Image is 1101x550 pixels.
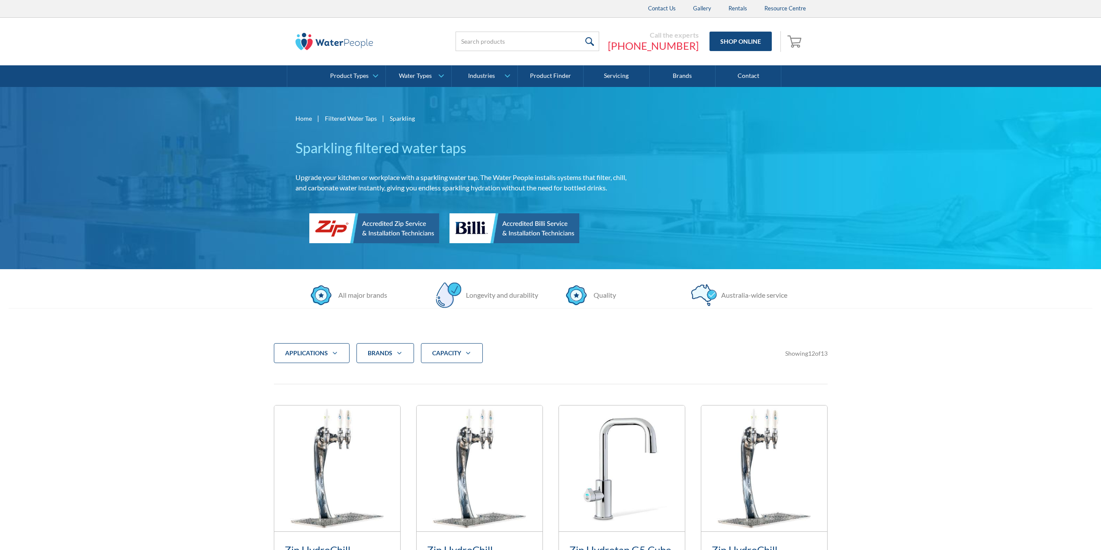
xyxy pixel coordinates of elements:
[787,34,804,48] img: shopping cart
[432,349,461,357] strong: CAPACITY
[608,31,699,39] div: Call the experts
[316,113,321,123] div: |
[456,32,599,51] input: Search products
[589,290,616,300] div: Quality
[356,343,414,363] div: Brands
[808,350,815,357] span: 12
[386,65,451,87] a: Water Types
[295,114,312,123] a: Home
[274,343,828,377] form: Filter 5
[421,343,483,363] div: CAPACITY
[325,114,377,123] a: Filtered Water Taps
[381,113,385,123] div: |
[468,72,495,80] div: Industries
[399,72,432,80] div: Water Types
[334,290,387,300] div: All major brands
[295,33,373,50] img: The Water People
[584,65,649,87] a: Servicing
[274,343,350,363] div: applications
[368,349,392,357] div: Brands
[330,72,369,80] div: Product Types
[295,138,628,158] h1: Sparkling filtered water taps
[716,65,781,87] a: Contact
[717,290,787,300] div: Australia-wide service
[518,65,584,87] a: Product Finder
[417,405,542,531] img: Zip HydroChill Sparkling, Chilled & Ambient 90 Litres
[390,114,415,123] div: Sparkling
[701,405,827,531] img: Zip HydroChill Sparkling, Chilled & Ambient 200Litres
[709,32,772,51] a: Shop Online
[785,31,806,52] a: Open empty cart
[295,172,628,193] p: Upgrade your kitchen or workplace with a sparkling water tap. The Water People installs systems t...
[452,65,517,87] a: Industries
[320,65,385,87] a: Product Types
[785,349,828,358] div: Showing of
[285,349,328,357] div: applications
[559,405,685,531] img: Zip Hydrotap G5 Cube Plus Chilled & Sparkling (Residential)
[274,405,400,531] img: Zip HydroChill Sparkling, Chilled & Ambient 120 Litres
[650,65,716,87] a: Brands
[462,290,538,300] div: Longevity and durability
[608,39,699,52] a: [PHONE_NUMBER]
[821,350,828,357] span: 13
